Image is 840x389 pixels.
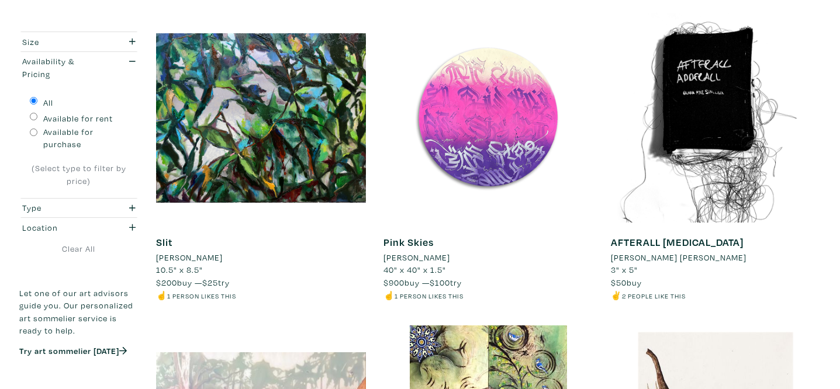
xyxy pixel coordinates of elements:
[611,277,627,288] span: $50
[22,55,103,80] div: Availability & Pricing
[383,289,593,302] li: ☝️
[611,289,821,302] li: ✌️
[383,264,446,275] span: 40" x 40" x 1.5"
[19,52,139,84] button: Availability & Pricing
[156,251,366,264] a: [PERSON_NAME]
[156,235,172,249] a: Slit
[383,277,405,288] span: $900
[202,277,218,288] span: $25
[156,277,177,288] span: $200
[19,286,139,336] p: Let one of our art advisors guide you. Our personalized art sommelier service is ready to help.
[22,202,103,214] div: Type
[167,291,236,300] small: 1 person likes this
[611,264,638,275] span: 3" x 5"
[156,264,203,275] span: 10.5" x 8.5"
[622,291,686,300] small: 2 people like this
[43,126,128,151] label: Available for purchase
[30,162,128,187] div: (Select type to filter by price)
[611,235,744,249] a: AFTERALL [MEDICAL_DATA]
[156,251,223,264] li: [PERSON_NAME]
[383,235,434,249] a: Pink Skies
[611,251,746,264] li: [PERSON_NAME] [PERSON_NAME]
[19,32,139,51] button: Size
[156,289,366,302] li: ☝️
[22,36,103,48] div: Size
[19,345,127,356] a: Try art sommelier [DATE]
[611,277,642,288] span: buy
[395,291,464,300] small: 1 person likes this
[383,251,593,264] a: [PERSON_NAME]
[19,218,139,237] button: Location
[383,277,462,288] span: buy — try
[611,251,821,264] a: [PERSON_NAME] [PERSON_NAME]
[43,112,113,125] label: Available for rent
[430,277,450,288] span: $100
[43,96,53,109] label: All
[19,199,139,218] button: Type
[19,242,139,255] a: Clear All
[22,221,103,234] div: Location
[383,251,450,264] li: [PERSON_NAME]
[156,277,230,288] span: buy — try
